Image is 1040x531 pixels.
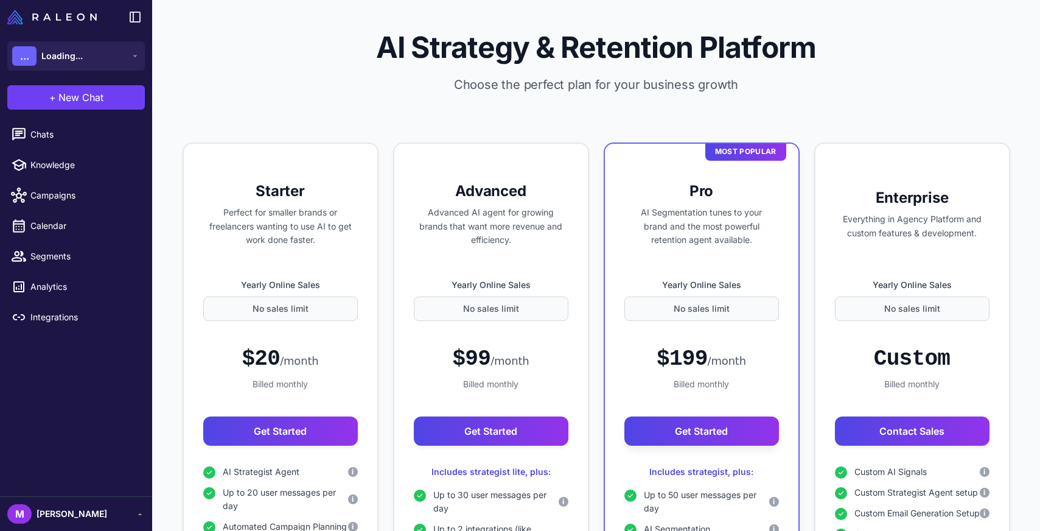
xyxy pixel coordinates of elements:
[884,302,940,315] span: No sales limit
[644,488,769,515] span: Up to 50 user messages per day
[835,188,989,208] h3: Enterprise
[624,206,779,247] p: AI Segmentation tunes to your brand and the most powerful retention agent available.
[983,466,985,477] span: i
[58,90,103,105] span: New Chat
[30,311,138,324] span: Integrations
[352,494,354,505] span: i
[674,302,730,315] span: No sales limit
[37,507,107,521] span: [PERSON_NAME]
[5,274,147,300] a: Analytics
[223,465,299,479] span: AI Strategist Agent
[773,496,775,507] span: i
[463,302,519,315] span: No sales limit
[835,278,989,292] label: Yearly Online Sales
[7,504,32,524] div: M
[30,128,138,141] span: Chats
[854,507,980,520] span: Custom Email Generation Setup
[414,465,568,479] div: Includes strategist lite, plus:
[414,181,568,201] h3: Advanced
[30,189,138,202] span: Campaigns
[983,508,985,519] span: i
[624,378,779,391] div: Billed monthly
[835,378,989,391] div: Billed monthly
[414,278,568,292] label: Yearly Online Sales
[414,206,568,247] p: Advanced AI agent for growing brands that want more revenue and efficiency.
[7,85,145,110] button: +New Chat
[280,354,318,367] span: /month
[7,41,145,71] button: ...Loading...
[41,49,83,63] span: Loading...
[7,10,97,24] img: Raleon Logo
[203,206,358,247] p: Perfect for smaller brands or freelancers wanting to use AI to get work done faster.
[414,378,568,391] div: Billed monthly
[203,181,358,201] h3: Starter
[624,181,779,201] h3: Pro
[203,278,358,292] label: Yearly Online Sales
[30,250,138,263] span: Segments
[414,417,568,446] button: Get Started
[835,213,989,241] p: Everything in Agency Platform and custom features & development.
[708,354,746,367] span: /month
[5,304,147,330] a: Integrations
[30,158,138,172] span: Knowledge
[253,302,309,315] span: No sales limit
[874,345,950,373] div: Custom
[5,152,147,178] a: Knowledge
[983,487,985,498] span: i
[5,213,147,239] a: Calendar
[490,354,529,367] span: /month
[30,280,138,294] span: Analytics
[223,486,348,513] span: Up to 20 user messages per day
[5,244,147,269] a: Segments
[5,183,147,208] a: Campaigns
[12,46,37,66] div: ...
[242,345,318,373] div: $20
[705,142,786,161] div: Most Popular
[5,122,147,147] a: Chats
[203,417,358,446] button: Get Started
[624,465,779,479] div: Includes strategist, plus:
[203,378,358,391] div: Billed monthly
[657,345,746,373] div: $199
[562,496,564,507] span: i
[352,466,354,477] span: i
[624,417,779,446] button: Get Started
[854,486,978,499] span: Custom Strategist Agent setup
[30,219,138,233] span: Calendar
[854,465,927,479] span: Custom AI Signals
[624,278,779,292] label: Yearly Online Sales
[835,417,989,446] button: Contact Sales
[452,345,529,373] div: $99
[172,76,1021,94] p: Choose the perfect plan for your business growth
[172,29,1021,66] h1: AI Strategy & Retention Platform
[49,90,56,105] span: +
[433,488,559,515] span: Up to 30 user messages per day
